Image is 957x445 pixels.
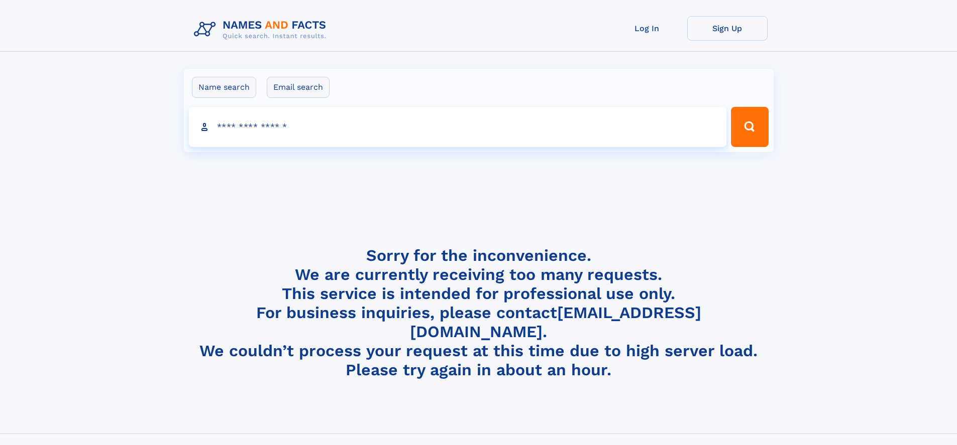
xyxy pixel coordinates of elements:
[731,107,768,147] button: Search Button
[190,16,335,43] img: Logo Names and Facts
[190,246,768,380] h4: Sorry for the inconvenience. We are currently receiving too many requests. This service is intend...
[192,77,256,98] label: Name search
[410,303,701,341] a: [EMAIL_ADDRESS][DOMAIN_NAME]
[267,77,330,98] label: Email search
[687,16,768,41] a: Sign Up
[189,107,727,147] input: search input
[607,16,687,41] a: Log In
